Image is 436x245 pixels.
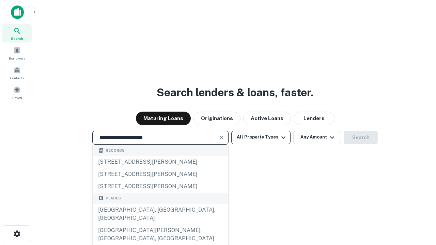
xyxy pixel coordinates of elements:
button: Clear [217,133,226,142]
div: [STREET_ADDRESS][PERSON_NAME] [93,168,228,180]
a: Contacts [2,64,32,82]
button: Any Amount [293,131,341,144]
span: Borrowers [9,55,25,61]
h3: Search lenders & loans, faster. [157,84,313,101]
img: capitalize-icon.png [11,5,24,19]
div: [STREET_ADDRESS][PERSON_NAME] [93,180,228,193]
button: Active Loans [243,112,291,125]
button: Originations [193,112,240,125]
span: Records [106,148,125,153]
button: Maturing Loans [136,112,191,125]
div: [GEOGRAPHIC_DATA][PERSON_NAME], [GEOGRAPHIC_DATA], [GEOGRAPHIC_DATA] [93,224,228,245]
span: Contacts [10,75,24,81]
div: [STREET_ADDRESS][PERSON_NAME] [93,156,228,168]
a: Search [2,24,32,43]
span: Saved [12,95,22,100]
span: Places [106,195,121,201]
iframe: Chat Widget [402,191,436,223]
button: Lenders [294,112,334,125]
div: [GEOGRAPHIC_DATA], [GEOGRAPHIC_DATA], [GEOGRAPHIC_DATA] [93,204,228,224]
a: Saved [2,83,32,102]
button: All Property Types [231,131,291,144]
span: Search [11,36,23,41]
a: Borrowers [2,44,32,62]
